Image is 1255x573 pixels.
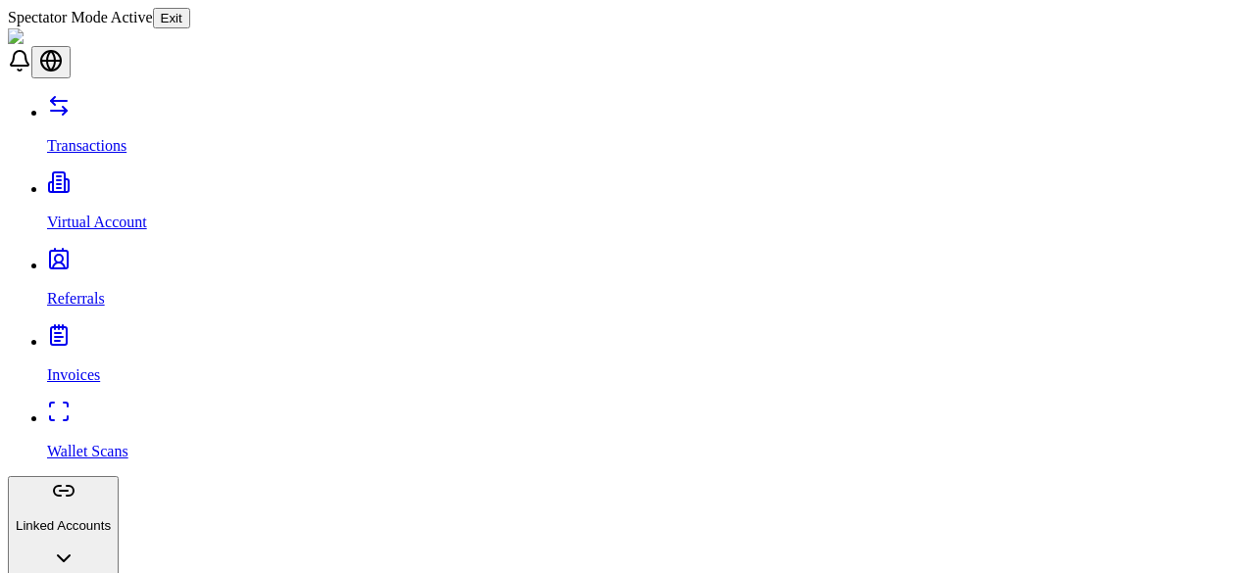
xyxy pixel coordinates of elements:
[47,104,1247,155] a: Transactions
[47,366,1247,384] p: Invoices
[8,28,125,46] img: ShieldPay Logo
[47,214,1247,231] p: Virtual Account
[47,333,1247,384] a: Invoices
[47,180,1247,231] a: Virtual Account
[47,290,1247,308] p: Referrals
[47,257,1247,308] a: Referrals
[47,443,1247,460] p: Wallet Scans
[8,9,153,25] span: Spectator Mode Active
[47,409,1247,460] a: Wallet Scans
[153,8,190,28] button: Exit
[47,137,1247,155] p: Transactions
[16,518,111,533] p: Linked Accounts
